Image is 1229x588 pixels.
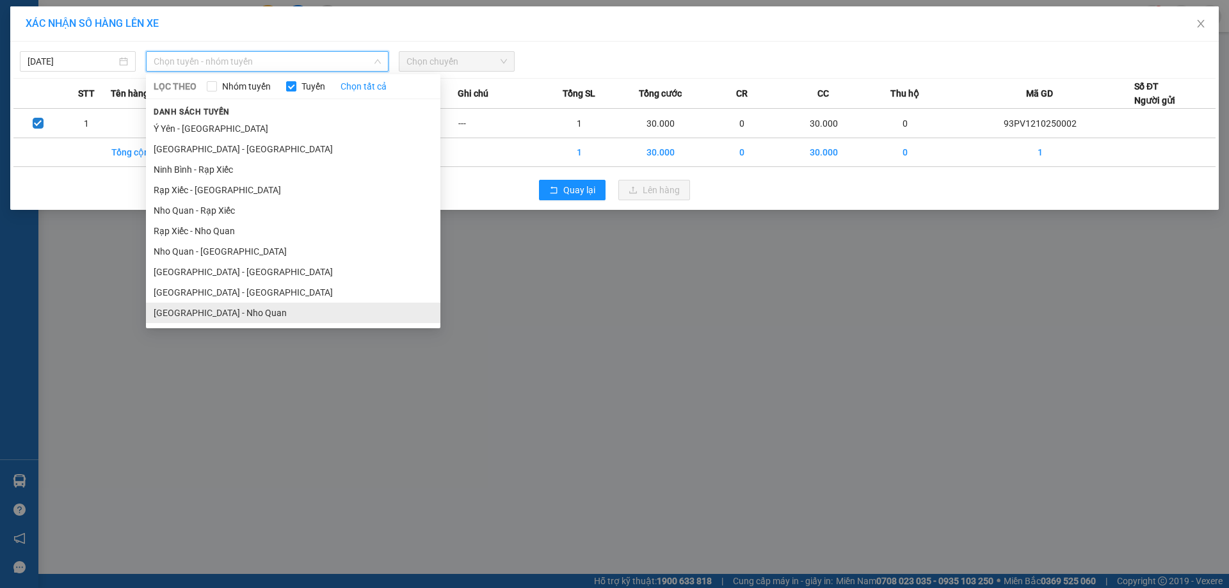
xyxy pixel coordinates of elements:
[146,241,440,262] li: Nho Quan - [GEOGRAPHIC_DATA]
[783,138,864,167] td: 30.000
[154,79,197,93] span: LỌC THEO
[1134,79,1175,107] div: Số ĐT Người gửi
[458,109,539,138] td: ---
[549,186,558,196] span: rollback
[146,118,440,139] li: Ý Yên - [GEOGRAPHIC_DATA]
[62,109,111,138] td: 1
[864,109,945,138] td: 0
[146,139,440,159] li: [GEOGRAPHIC_DATA] - [GEOGRAPHIC_DATA]
[146,106,237,118] span: Danh sách tuyến
[146,282,440,303] li: [GEOGRAPHIC_DATA] - [GEOGRAPHIC_DATA]
[146,180,440,200] li: Rạp Xiếc - [GEOGRAPHIC_DATA]
[618,180,690,200] button: uploadLên hàng
[945,138,1134,167] td: 1
[1183,6,1219,42] button: Close
[736,86,748,100] span: CR
[620,138,702,167] td: 30.000
[563,86,595,100] span: Tổng SL
[817,86,829,100] span: CC
[945,109,1134,138] td: 93PV1210250002
[458,86,488,100] span: Ghi chú
[78,86,95,100] span: STT
[890,86,919,100] span: Thu hộ
[374,58,382,65] span: down
[111,86,149,100] span: Tên hàng
[539,109,620,138] td: 1
[563,183,595,197] span: Quay lại
[406,52,507,71] span: Chọn chuyến
[539,138,620,167] td: 1
[539,180,606,200] button: rollbackQuay lại
[28,54,116,68] input: 12/10/2025
[1026,86,1053,100] span: Mã GD
[146,159,440,180] li: Ninh Bình - Rạp Xiếc
[26,17,159,29] span: XÁC NHẬN SỐ HÀNG LÊN XE
[146,200,440,221] li: Nho Quan - Rạp Xiếc
[620,109,702,138] td: 30.000
[296,79,330,93] span: Tuyến
[217,79,276,93] span: Nhóm tuyến
[146,221,440,241] li: Rạp Xiếc - Nho Quan
[639,86,682,100] span: Tổng cước
[702,138,783,167] td: 0
[702,109,783,138] td: 0
[146,303,440,323] li: [GEOGRAPHIC_DATA] - Nho Quan
[341,79,387,93] a: Chọn tất cả
[146,262,440,282] li: [GEOGRAPHIC_DATA] - [GEOGRAPHIC_DATA]
[154,52,381,71] span: Chọn tuyến - nhóm tuyến
[783,109,864,138] td: 30.000
[1196,19,1206,29] span: close
[111,138,192,167] td: Tổng cộng
[864,138,945,167] td: 0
